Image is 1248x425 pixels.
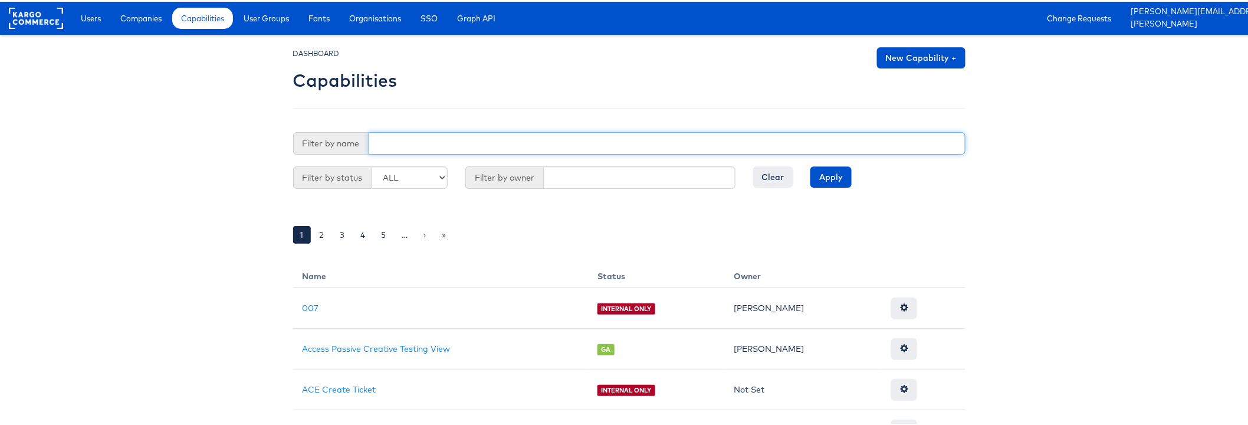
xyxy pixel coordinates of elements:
a: Graph API [448,6,504,27]
a: 1 [293,224,311,242]
th: Name [293,259,589,286]
span: Users [81,11,101,22]
a: Change Requests [1039,6,1121,27]
a: Fonts [300,6,339,27]
span: Fonts [308,11,330,22]
input: Apply [810,165,852,186]
a: User Groups [235,6,298,27]
th: Status [588,259,724,286]
a: 007 [303,301,319,312]
a: 3 [333,224,352,242]
span: Capabilities [181,11,224,22]
span: Filter by status [293,165,372,187]
span: INTERNAL ONLY [597,302,655,313]
td: [PERSON_NAME] [724,286,882,327]
span: Graph API [457,11,495,22]
a: Users [72,6,110,27]
input: Clear [753,165,793,186]
a: 5 [375,224,393,242]
td: Not Set [724,368,882,408]
span: Companies [120,11,162,22]
th: Owner [724,259,882,286]
span: Organisations [349,11,401,22]
a: Access Passive Creative Testing View [303,342,451,352]
a: Companies [111,6,170,27]
span: User Groups [244,11,289,22]
a: ACE Create Ticket [303,382,376,393]
a: … [395,224,415,242]
a: › [417,224,433,242]
td: [PERSON_NAME] [724,327,882,368]
span: Filter by name [293,130,369,153]
a: 2 [313,224,331,242]
span: Filter by owner [465,165,543,187]
span: SSO [421,11,438,22]
a: New Capability + [877,45,965,67]
span: INTERNAL ONLY [597,383,655,394]
a: SSO [412,6,446,27]
span: GA [597,342,615,354]
small: DASHBOARD [293,47,340,56]
a: » [435,224,454,242]
a: Capabilities [172,6,233,27]
a: Organisations [340,6,410,27]
a: 4 [354,224,373,242]
h2: Capabilities [293,69,398,89]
